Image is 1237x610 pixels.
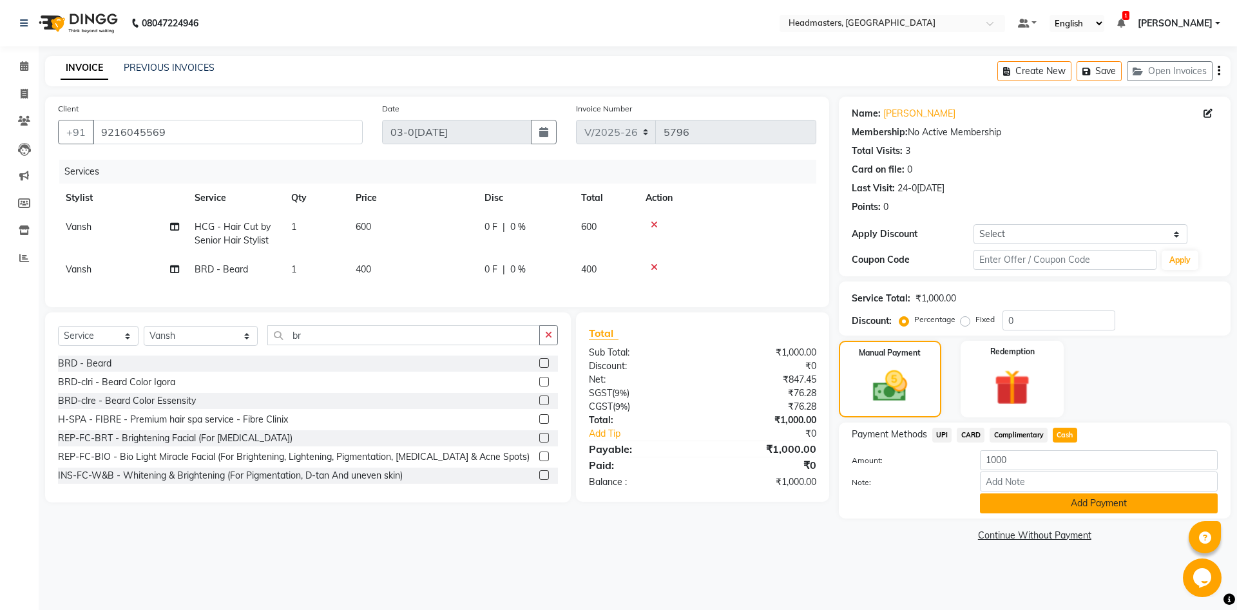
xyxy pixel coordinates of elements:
[382,103,399,115] label: Date
[503,263,505,276] span: |
[897,182,945,195] div: 24-0[DATE]
[852,227,973,241] div: Apply Discount
[852,314,892,328] div: Discount:
[1127,61,1213,81] button: Open Invoices
[484,220,497,234] span: 0 F
[579,346,702,359] div: Sub Total:
[267,325,540,345] input: Search or Scan
[638,184,816,213] th: Action
[510,220,526,234] span: 0 %
[356,221,371,233] span: 600
[581,263,597,275] span: 400
[1117,17,1125,29] a: 1
[58,120,94,144] button: +91
[852,182,895,195] div: Last Visit:
[477,184,573,213] th: Disc
[59,160,826,184] div: Services
[1053,428,1077,443] span: Cash
[58,357,111,370] div: BRD - Beard
[573,184,638,213] th: Total
[61,57,108,80] a: INVOICE
[702,457,825,473] div: ₹0
[916,292,956,305] div: ₹1,000.00
[842,455,970,466] label: Amount:
[1077,61,1122,81] button: Save
[852,126,1218,139] div: No Active Membership
[58,376,175,389] div: BRD-clri - Beard Color Igora
[862,367,918,406] img: _cash.svg
[615,388,627,398] span: 9%
[195,221,271,246] span: HCG - Hair Cut by Senior Hair Stylist
[702,373,825,386] div: ₹847.45
[975,314,995,325] label: Fixed
[66,263,91,275] span: Vansh
[957,428,984,443] span: CARD
[702,400,825,414] div: ₹76.28
[842,477,970,488] label: Note:
[589,327,618,340] span: Total
[723,427,825,441] div: ₹0
[503,220,505,234] span: |
[579,441,702,457] div: Payable:
[579,427,723,441] a: Add Tip
[66,221,91,233] span: Vansh
[283,184,348,213] th: Qty
[852,144,903,158] div: Total Visits:
[589,387,612,399] span: SGST
[58,103,79,115] label: Client
[58,413,288,426] div: H-SPA - FIBRE - Premium hair spa service - Fibre Clinix
[291,263,296,275] span: 1
[124,62,215,73] a: PREVIOUS INVOICES
[142,5,198,41] b: 08047224946
[579,457,702,473] div: Paid:
[1183,558,1224,597] iframe: chat widget
[58,432,292,445] div: REP-FC-BRT - Brightening Facial (For [MEDICAL_DATA])
[702,441,825,457] div: ₹1,000.00
[852,200,881,214] div: Points:
[356,263,371,275] span: 400
[93,120,363,144] input: Search by Name/Mobile/Email/Code
[58,469,403,482] div: INS-FC-W&B - Whitening & Brightening (For Pigmentation, D-tan And uneven skin)
[852,292,910,305] div: Service Total:
[702,414,825,427] div: ₹1,000.00
[852,428,927,441] span: Payment Methods
[615,401,628,412] span: 9%
[883,200,888,214] div: 0
[907,163,912,176] div: 0
[579,475,702,489] div: Balance :
[932,428,952,443] span: UPI
[579,400,702,414] div: ( )
[1162,251,1198,270] button: Apply
[187,184,283,213] th: Service
[852,126,908,139] div: Membership:
[997,61,1071,81] button: Create New
[579,414,702,427] div: Total:
[589,401,613,412] span: CGST
[905,144,910,158] div: 3
[348,184,477,213] th: Price
[576,103,632,115] label: Invoice Number
[983,365,1041,410] img: _gift.svg
[990,428,1048,443] span: Complimentary
[702,386,825,400] div: ₹76.28
[852,253,973,267] div: Coupon Code
[484,263,497,276] span: 0 F
[980,472,1218,491] input: Add Note
[990,346,1035,357] label: Redemption
[1138,17,1213,30] span: [PERSON_NAME]
[579,373,702,386] div: Net:
[195,263,248,275] span: BRD - Beard
[579,359,702,373] div: Discount:
[980,450,1218,470] input: Amount
[852,107,881,120] div: Name:
[58,184,187,213] th: Stylist
[841,529,1228,542] a: Continue Without Payment
[33,5,121,41] img: logo
[291,221,296,233] span: 1
[980,493,1218,513] button: Add Payment
[859,347,921,359] label: Manual Payment
[852,163,905,176] div: Card on file:
[1122,11,1129,20] span: 1
[510,263,526,276] span: 0 %
[581,221,597,233] span: 600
